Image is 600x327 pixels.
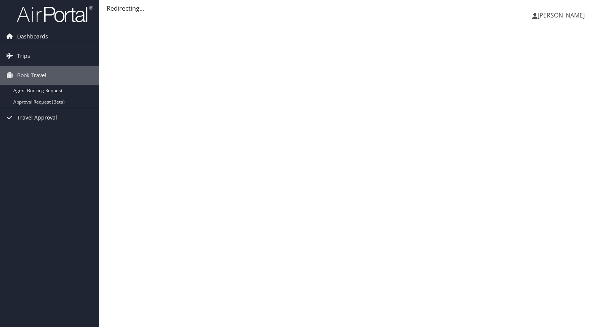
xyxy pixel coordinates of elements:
[17,27,48,46] span: Dashboards
[532,4,592,27] a: [PERSON_NAME]
[17,66,46,85] span: Book Travel
[17,46,30,65] span: Trips
[538,11,585,19] span: [PERSON_NAME]
[107,4,592,13] div: Redirecting...
[17,5,93,23] img: airportal-logo.png
[17,108,57,127] span: Travel Approval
